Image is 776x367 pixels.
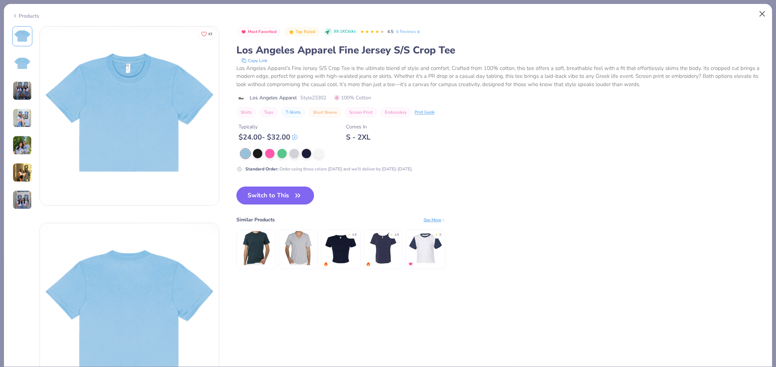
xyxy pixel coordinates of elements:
div: Comes In [346,123,370,131]
img: Most Favorited sort [241,29,246,35]
a: 6 Reviews [396,28,421,35]
div: Products [12,12,39,20]
img: User generated content [13,190,32,210]
button: Screen Print [345,107,377,117]
button: Badge Button [285,27,319,37]
div: 4.5 Stars [360,26,384,38]
img: trending.gif [324,262,328,266]
button: copy to clipboard [239,57,269,64]
div: ★ [435,232,438,235]
img: User generated content [13,108,32,128]
img: User generated content [13,163,32,182]
img: Back [14,55,31,72]
img: Top Rated sort [288,29,294,35]
div: Print Guide [415,109,435,116]
img: User generated content [13,136,32,155]
div: ★ [390,232,393,235]
button: Badge Button [237,27,281,37]
button: Switch to This [236,187,314,204]
img: Los Angeles Apparel S/S Cotton-Poly Crew 3.8 Oz [239,231,273,265]
span: 4.5 [387,29,393,34]
img: Bella + Canvas Ladies' Slouchy T-Shirt [366,231,400,265]
img: MostFav.gif [408,262,413,266]
img: User generated content [13,81,32,100]
div: 5 [439,232,441,237]
button: Shirts [236,107,256,117]
span: Style 23302 [300,94,326,102]
img: brand logo [236,95,246,101]
span: 99.1K Clicks [334,29,356,35]
button: Close [756,7,769,21]
div: S - 2XL [346,133,370,142]
div: Los Angeles Apparel's Fine Jersey S/S Crop Tee is the ultimate blend of style and comfort. Crafte... [236,64,764,89]
img: Fresh Prints Raglan Mini Tee [408,231,443,265]
div: Los Angeles Apparel Fine Jersey S/S Crop Tee [236,43,764,57]
img: Los Angeles Apparel S/S Fine Jersey V-Neck 4.3 Oz [281,231,315,265]
div: 4.8 [394,232,399,237]
button: Tops [260,107,278,117]
div: Similar Products [236,216,275,224]
div: Typically [239,123,297,131]
span: Los Angeles Apparel [250,94,297,102]
div: See More [424,217,445,223]
span: Top Rated [296,30,316,34]
img: Front [40,27,219,205]
div: 4.8 [352,232,356,237]
span: 100% Cotton [334,94,371,102]
button: Short Sleeve [309,107,341,117]
img: Front [14,28,31,45]
div: Order using these colors [DATE] and we'll deliver by [DATE]-[DATE]. [245,166,413,172]
button: Like [198,29,216,39]
strong: Standard Order : [245,166,278,172]
div: ★ [348,232,351,235]
img: Bella + Canvas Ladies' Micro Ribbed Baby Tee [324,231,358,265]
span: 43 [208,32,212,36]
button: T-Shirts [281,107,305,117]
button: Embroidery [380,107,411,117]
span: Most Favorited [248,30,277,34]
div: $ 24.00 - $ 32.00 [239,133,297,142]
img: trending.gif [366,262,370,266]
